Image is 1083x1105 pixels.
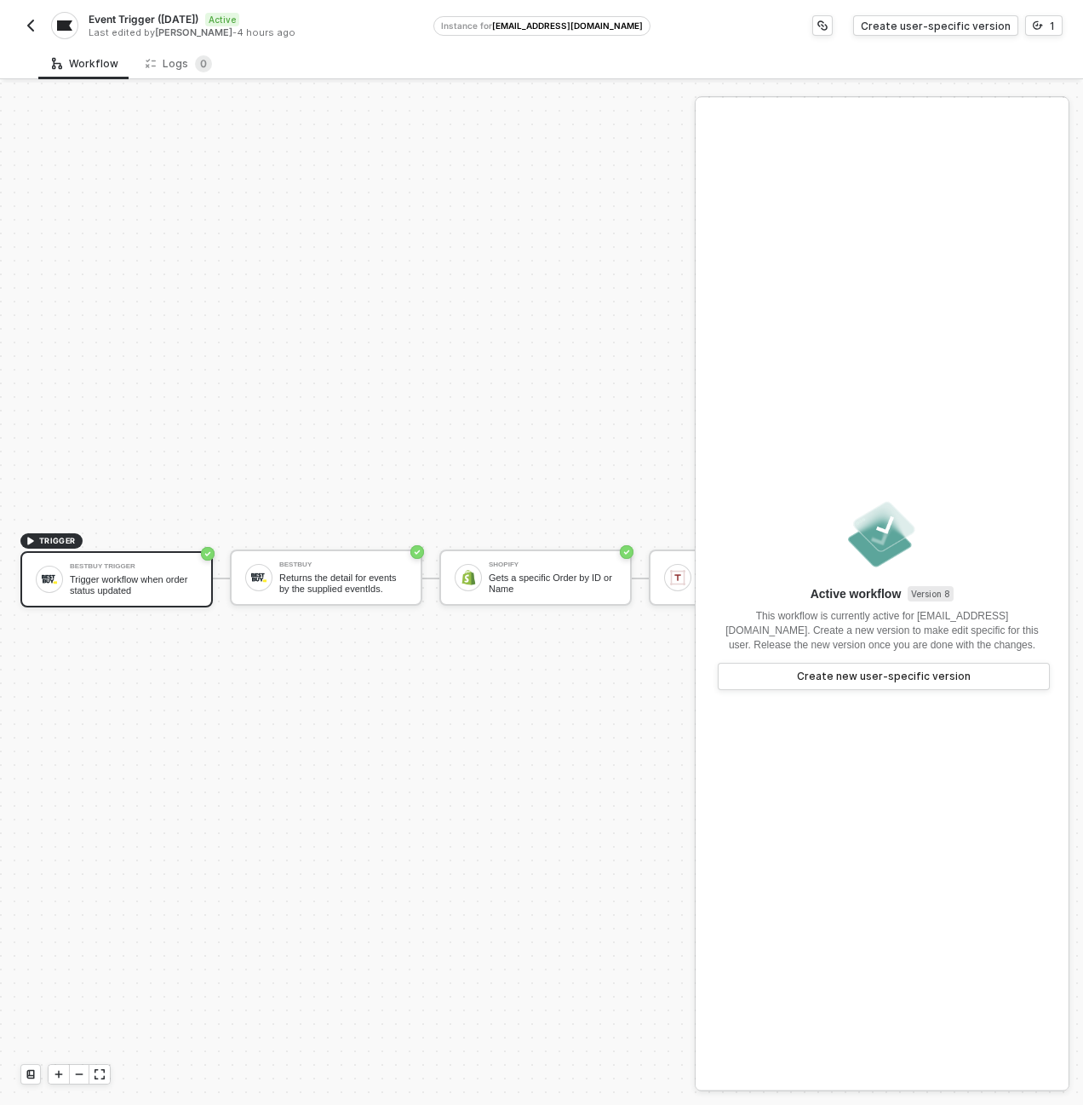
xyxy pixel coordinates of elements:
[205,13,239,26] span: Active
[89,26,432,39] div: Last edited by - 4 hours ago
[95,1069,105,1079] span: icon-expand
[201,547,215,561] span: icon-success-page
[461,570,476,585] img: icon
[57,18,72,33] img: integration-icon
[845,497,920,572] img: empty-state-released
[20,15,41,36] button: back
[279,561,407,568] div: BestBuy
[251,570,266,585] img: icon
[26,536,36,546] span: icon-play
[797,670,971,683] div: Create new user-specific version
[811,585,954,602] div: Active workflow
[279,573,407,594] div: Returns the detail for events by the supplied eventIds.
[54,1069,64,1079] span: icon-play
[1050,19,1055,33] div: 1
[89,12,198,26] span: Event Trigger ([DATE])
[908,586,954,601] sup: Version 8
[24,19,37,32] img: back
[410,545,424,559] span: icon-success-page
[492,20,643,31] span: [EMAIL_ADDRESS][DOMAIN_NAME]
[195,55,212,72] sup: 0
[1025,15,1063,36] button: 1
[489,561,616,568] div: Shopify
[70,563,198,570] div: BestBuy Trigger
[718,663,1050,690] button: Create new user-specific version
[39,534,76,548] span: TRIGGER
[155,26,232,38] span: [PERSON_NAME]
[52,57,118,71] div: Workflow
[146,55,212,72] div: Logs
[716,609,1048,653] div: This workflow is currently active for [EMAIL_ADDRESS][DOMAIN_NAME]. Create a new version to make ...
[74,1069,84,1079] span: icon-minus
[42,572,57,587] img: icon
[861,19,1011,33] div: Create user-specific version
[441,20,492,31] span: Instance for
[70,574,198,596] div: Trigger workflow when order status updated
[620,545,633,559] span: icon-success-page
[853,15,1018,36] button: Create user-specific version
[670,570,685,585] img: icon
[489,573,616,594] div: Gets a specific Order by ID or Name
[1033,20,1043,31] span: icon-versioning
